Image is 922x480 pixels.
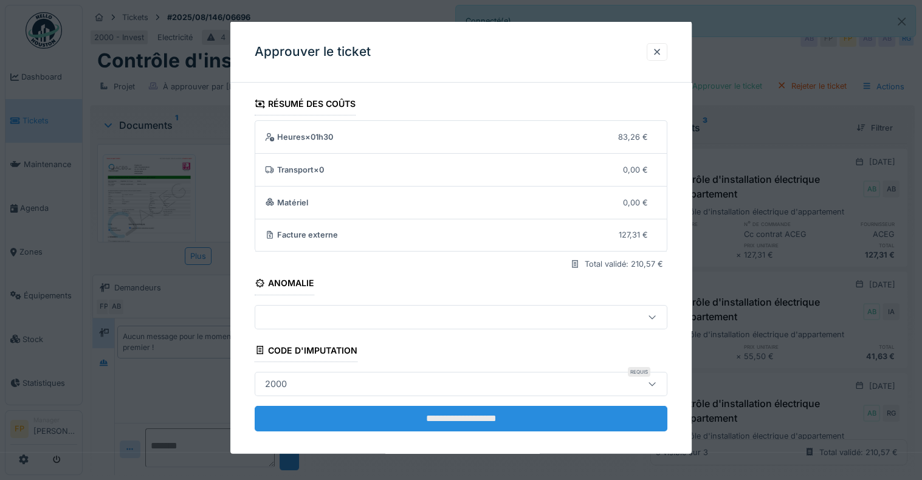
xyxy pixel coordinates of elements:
[265,163,614,175] div: Transport × 0
[260,224,662,246] summary: Facture externe127,31 €
[623,163,648,175] div: 0,00 €
[265,131,609,142] div: Heures × 01h30
[260,191,662,213] summary: Matériel0,00 €
[585,258,663,270] div: Total validé: 210,57 €
[260,126,662,148] summary: Heures×01h3083,26 €
[618,131,648,142] div: 83,26 €
[260,158,662,180] summary: Transport×00,00 €
[255,274,314,295] div: Anomalie
[628,366,650,376] div: Requis
[265,196,614,208] div: Matériel
[255,341,357,362] div: Code d'imputation
[623,196,648,208] div: 0,00 €
[255,44,371,60] h3: Approuver le ticket
[619,229,648,241] div: 127,31 €
[255,95,356,115] div: Résumé des coûts
[260,377,292,390] div: 2000
[265,229,610,241] div: Facture externe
